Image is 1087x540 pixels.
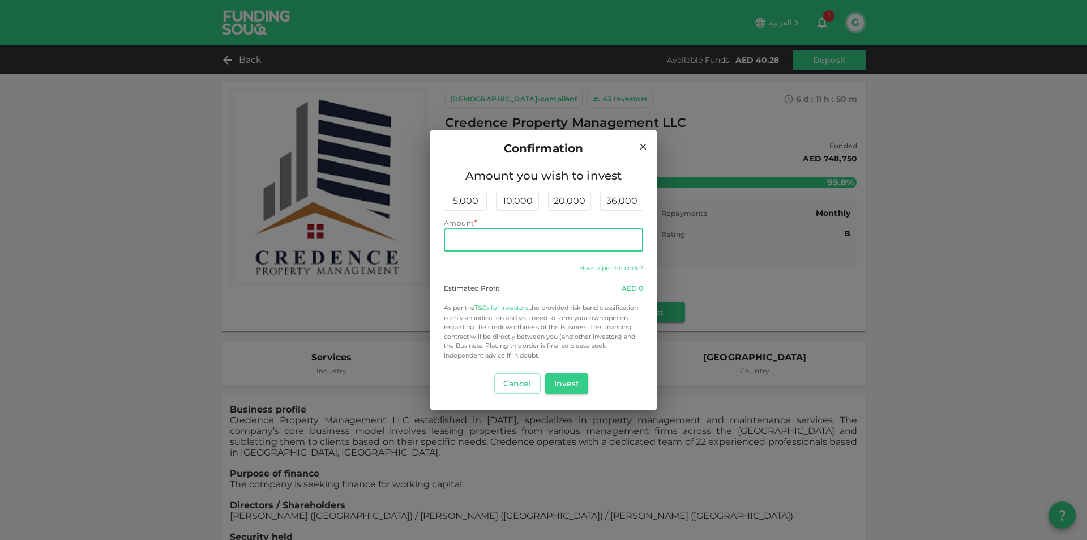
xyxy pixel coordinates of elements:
span: Confirmation [504,139,584,158]
div: 36,000 [600,192,643,211]
span: AED [622,284,637,292]
div: 5,000 [444,192,487,211]
input: amount [444,229,643,252]
span: As per the [444,304,474,312]
span: Amount [444,219,474,227]
div: Estimated Profit [444,283,500,294]
div: 20,000 [548,192,591,211]
a: Have a promo code? [579,264,643,272]
p: the provided risk band classification is only an indication and you need to form your own opinion... [444,303,643,360]
a: T&Cs for Investors, [474,304,529,312]
button: Cancel [494,373,541,394]
span: Amount you wish to invest [444,167,643,185]
button: Invest [545,373,589,394]
div: 10,000 [496,192,539,211]
div: 0 [622,283,643,294]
